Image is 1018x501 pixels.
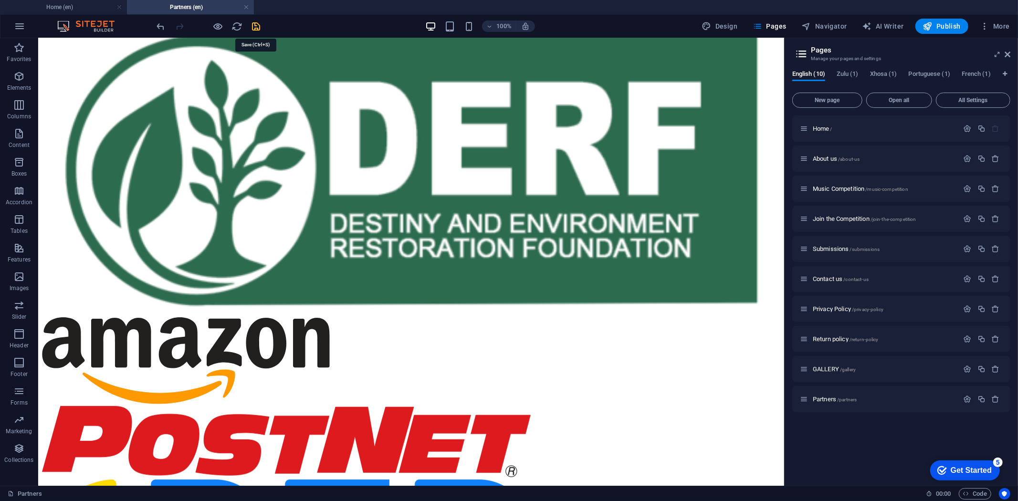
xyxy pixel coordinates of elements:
p: Content [9,141,30,149]
span: Click to open page [813,185,908,192]
span: Click to open page [813,155,860,162]
button: All Settings [936,93,1010,108]
span: 00 00 [936,488,951,500]
span: /partners [837,397,857,402]
div: Remove [992,335,1000,343]
button: Publish [915,19,968,34]
span: New page [797,97,858,103]
span: Navigator [802,21,847,31]
span: Click to open page [813,396,857,403]
div: Return policy/return-policy [810,336,959,342]
div: Remove [992,245,1000,253]
span: /gallery [840,367,856,372]
div: Language Tabs [792,71,1010,89]
button: New page [792,93,862,108]
div: Remove [992,305,1000,313]
button: Pages [749,19,790,34]
button: Usercentrics [999,488,1010,500]
p: Slider [12,313,27,321]
div: Settings [964,335,972,343]
span: Publish [923,21,961,31]
div: Settings [964,185,972,193]
div: 5 [71,2,80,11]
span: /submissions [850,247,880,252]
span: Click to open page [813,125,832,132]
h4: Partners (en) [127,2,254,12]
span: Click to open page [813,365,856,373]
span: Portuguese (1) [909,68,950,82]
p: Marketing [6,428,32,435]
span: Code [963,488,987,500]
i: On resize automatically adjust zoom level to fit chosen device. [521,22,530,31]
div: Privacy Policy/privacy-policy [810,306,959,312]
span: French (1) [962,68,991,82]
button: Open all [866,93,932,108]
div: Settings [964,395,972,403]
div: Duplicate [977,275,986,283]
span: Click to open page [813,275,869,282]
div: Submissions/submissions [810,246,959,252]
div: Settings [964,215,972,223]
span: All Settings [940,97,1006,103]
span: Click to open page [813,305,883,313]
a: Click to cancel selection. Double-click to open Pages [8,488,42,500]
div: Duplicate [977,365,986,373]
div: The startpage cannot be deleted [992,125,1000,133]
div: Remove [992,185,1000,193]
div: Contact us/contact-us [810,276,959,282]
div: Settings [964,155,972,163]
div: Settings [964,125,972,133]
button: More [976,19,1014,34]
div: Duplicate [977,155,986,163]
div: Get Started [28,10,69,19]
h3: Manage your pages and settings [811,54,991,63]
div: Remove [992,395,1000,403]
div: GALLERY/gallery [810,366,959,372]
div: Partners/partners [810,396,959,402]
span: AI Writer [862,21,904,31]
i: Undo: Delete elements (Ctrl+Z) [156,21,167,32]
span: /music-competition [866,187,909,192]
div: Remove [992,155,1000,163]
p: Columns [7,113,31,120]
p: Elements [7,84,31,92]
p: Tables [10,227,28,235]
span: / [830,126,832,132]
span: English (10) [792,68,825,82]
span: Open all [871,97,928,103]
div: Settings [964,305,972,313]
p: Footer [10,370,28,378]
div: About us/about-us [810,156,959,162]
span: Click to open page [813,335,879,343]
p: Features [8,256,31,263]
button: reload [231,21,243,32]
span: Click to open page [813,245,880,252]
span: Click to open page [813,215,916,222]
img: Editor Logo [55,21,126,32]
div: Duplicate [977,245,986,253]
div: Join the Competition/join-the-competition [810,216,959,222]
button: 100% [482,21,516,32]
h6: 100% [496,21,512,32]
div: Settings [964,365,972,373]
div: Duplicate [977,395,986,403]
div: Duplicate [977,125,986,133]
p: Accordion [6,198,32,206]
button: Navigator [798,19,851,34]
span: /about-us [838,157,860,162]
div: Remove [992,275,1000,283]
div: Music Competition/music-competition [810,186,959,192]
p: Header [10,342,29,349]
span: Design [702,21,738,31]
i: Reload page [232,21,243,32]
p: Collections [4,456,33,464]
div: Duplicate [977,185,986,193]
div: Home/ [810,125,959,132]
button: Code [959,488,991,500]
div: Remove [992,365,1000,373]
div: Settings [964,275,972,283]
button: Design [698,19,742,34]
p: Images [10,284,29,292]
span: Pages [753,21,786,31]
div: Get Started 5 items remaining, 0% complete [8,5,77,25]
